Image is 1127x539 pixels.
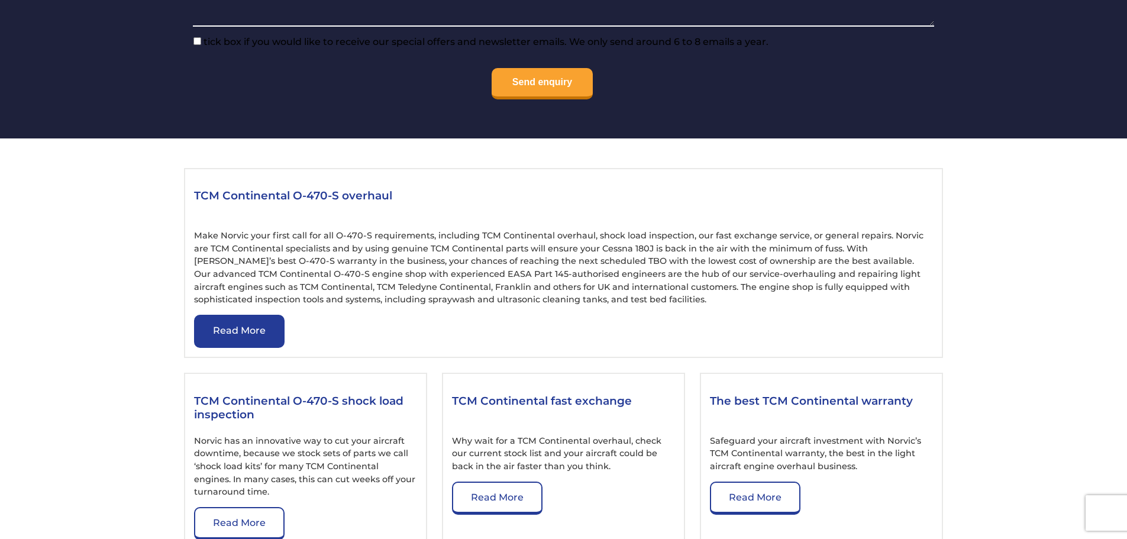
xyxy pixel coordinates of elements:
p: Make Norvic your first call for all O-470-S requirements, including TCM Continental overhaul, sho... [194,230,933,306]
h3: The best TCM Continental warranty [710,394,933,424]
p: Why wait for a TCM Continental overhaul, check our current stock list and your aircraft could be ... [452,435,675,473]
input: Send enquiry [492,68,593,99]
h3: TCM Continental O-470-S shock load inspection [194,394,417,424]
p: Safeguard your aircraft investment with Norvic’s TCM Continental warranty, the best in the light ... [710,435,933,473]
span: tick box if you would like to receive our special offers and newsletter emails. We only send arou... [201,36,768,47]
h3: TCM Continental fast exchange [452,394,675,424]
a: Read More [710,482,800,515]
a: Read More [194,315,285,348]
h3: TCM Continental O-470-S overhaul [194,189,933,218]
p: Norvic has an innovative way to cut your aircraft downtime, because we stock sets of parts we cal... [194,435,417,499]
a: Read More [452,482,542,515]
input: tick box if you would like to receive our special offers and newsletter emails. We only send arou... [193,37,201,45]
